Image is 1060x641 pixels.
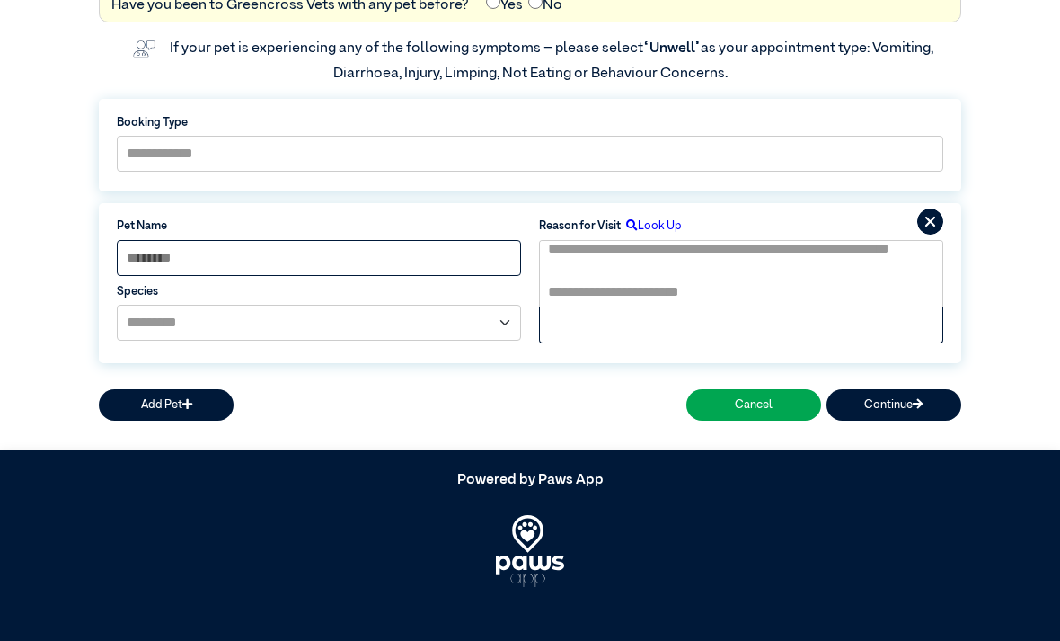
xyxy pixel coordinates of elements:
button: Cancel [686,389,821,421]
label: If your pet is experiencing any of the following symptoms – please select as your appointment typ... [170,41,936,81]
img: vet [127,34,161,63]
label: Look Up [621,218,682,235]
label: Reason for Visit [539,218,621,235]
img: PawsApp [496,515,565,587]
label: Booking Type [117,114,943,131]
h5: Powered by Paws App [99,472,961,489]
button: Continue [826,389,961,421]
button: Add Pet [99,389,234,421]
span: “Unwell” [643,41,701,56]
label: Pet Name [117,218,521,235]
label: Species [117,283,521,300]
